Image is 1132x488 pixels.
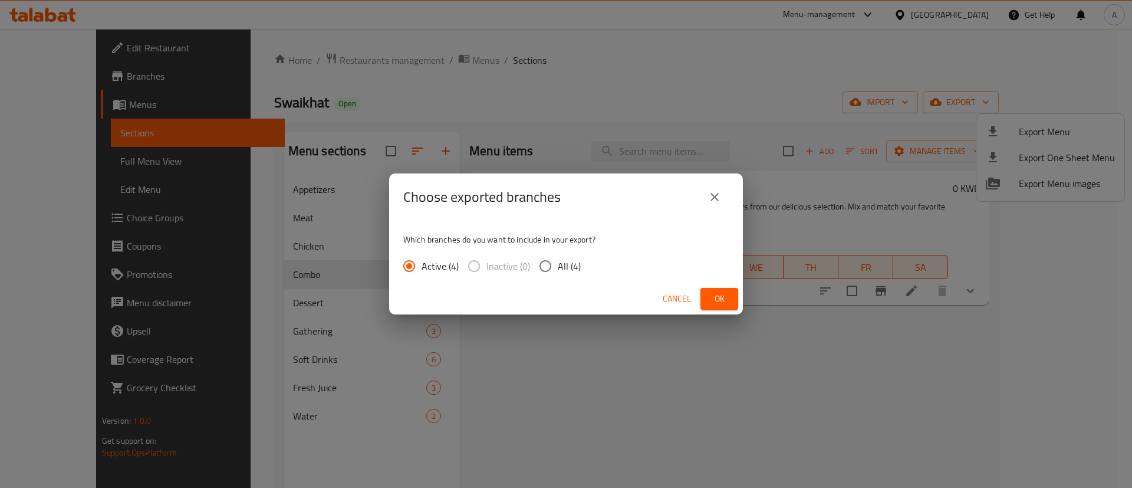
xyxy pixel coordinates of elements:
span: Cancel [663,292,691,306]
button: close [700,183,729,211]
h2: Choose exported branches [403,188,561,207]
span: Ok [710,292,729,306]
button: Ok [700,288,738,310]
span: Inactive (0) [486,259,530,273]
p: Which branches do you want to include in your export? [403,234,729,245]
span: Active (4) [422,259,459,273]
span: All (4) [558,259,581,273]
button: Cancel [658,288,696,310]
